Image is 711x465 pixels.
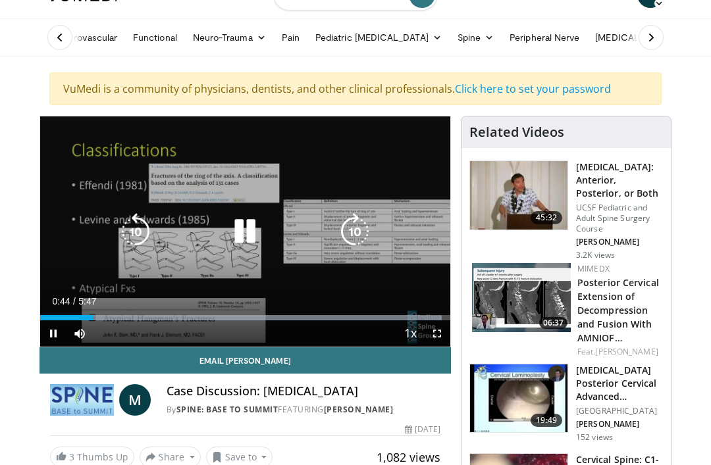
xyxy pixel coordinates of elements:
button: Mute [66,320,93,347]
span: / [73,296,76,306]
h3: [MEDICAL_DATA]: Anterior, Posterior, or Both [576,160,663,200]
a: 45:32 [MEDICAL_DATA]: Anterior, Posterior, or Both UCSF Pediatric and Adult Spine Surgery Course ... [469,160,663,260]
p: [GEOGRAPHIC_DATA] [576,406,663,416]
span: 1,082 views [377,449,440,465]
img: Spine: Base to Summit [50,384,114,416]
span: 19:49 [531,414,562,427]
p: [PERSON_NAME] [576,419,663,429]
div: VuMedi is a community of physicians, dentists, and other clinical professionals. [49,72,662,105]
img: bd44c2d2-e3bb-406c-8f0d-7832ae021590.150x105_q85_crop-smart_upscale.jpg [470,364,567,433]
a: [MEDICAL_DATA] [587,24,690,51]
video-js: Video Player [40,116,450,347]
img: 870ffff8-2fe6-4319-b880-d4926705d09e.150x105_q85_crop-smart_upscale.jpg [472,263,571,332]
h4: Case Discussion: [MEDICAL_DATA] [167,384,440,399]
a: Spine: Base to Summit [176,404,278,415]
a: Peripheral Nerve [502,24,587,51]
div: Feat. [577,346,660,358]
a: [PERSON_NAME] [324,404,394,415]
a: Pediatric [MEDICAL_DATA] [307,24,450,51]
a: M [119,384,151,416]
span: 0:44 [52,296,70,306]
a: Spine [450,24,502,51]
p: [PERSON_NAME] [576,237,663,247]
a: MIMEDX [577,263,610,274]
span: 06:37 [539,317,567,329]
a: Email [PERSON_NAME] [39,347,451,374]
div: By FEATURING [167,404,440,416]
p: 3.2K views [576,250,615,260]
p: UCSF Pediatric and Adult Spine Surgery Course [576,203,663,234]
a: Click here to set your password [455,82,611,96]
a: Posterior Cervical Extension of Decompression and Fusion With AMNIOF… [577,276,659,344]
button: Pause [40,320,66,347]
button: Fullscreen [424,320,450,347]
p: 152 views [576,432,613,443]
img: 39881e2b-1492-44db-9479-cec6abaf7e70.150x105_q85_crop-smart_upscale.jpg [470,161,567,230]
a: Neuro-Trauma [185,24,274,51]
a: [PERSON_NAME] [595,346,658,357]
a: 19:49 [MEDICAL_DATA] Posterior Cervical Advanced Techniques [GEOGRAPHIC_DATA] [PERSON_NAME] 152 v... [469,364,663,443]
div: [DATE] [405,424,440,435]
h4: Related Videos [469,124,564,140]
h3: [MEDICAL_DATA] Posterior Cervical Advanced Techniques [576,364,663,403]
span: 45:32 [531,211,562,224]
a: 06:37 [472,263,571,332]
span: 3 [69,451,74,463]
a: Pain [274,24,307,51]
div: Progress Bar [40,315,450,320]
a: Functional [125,24,185,51]
button: Playback Rate [398,320,424,347]
span: 5:47 [78,296,96,306]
